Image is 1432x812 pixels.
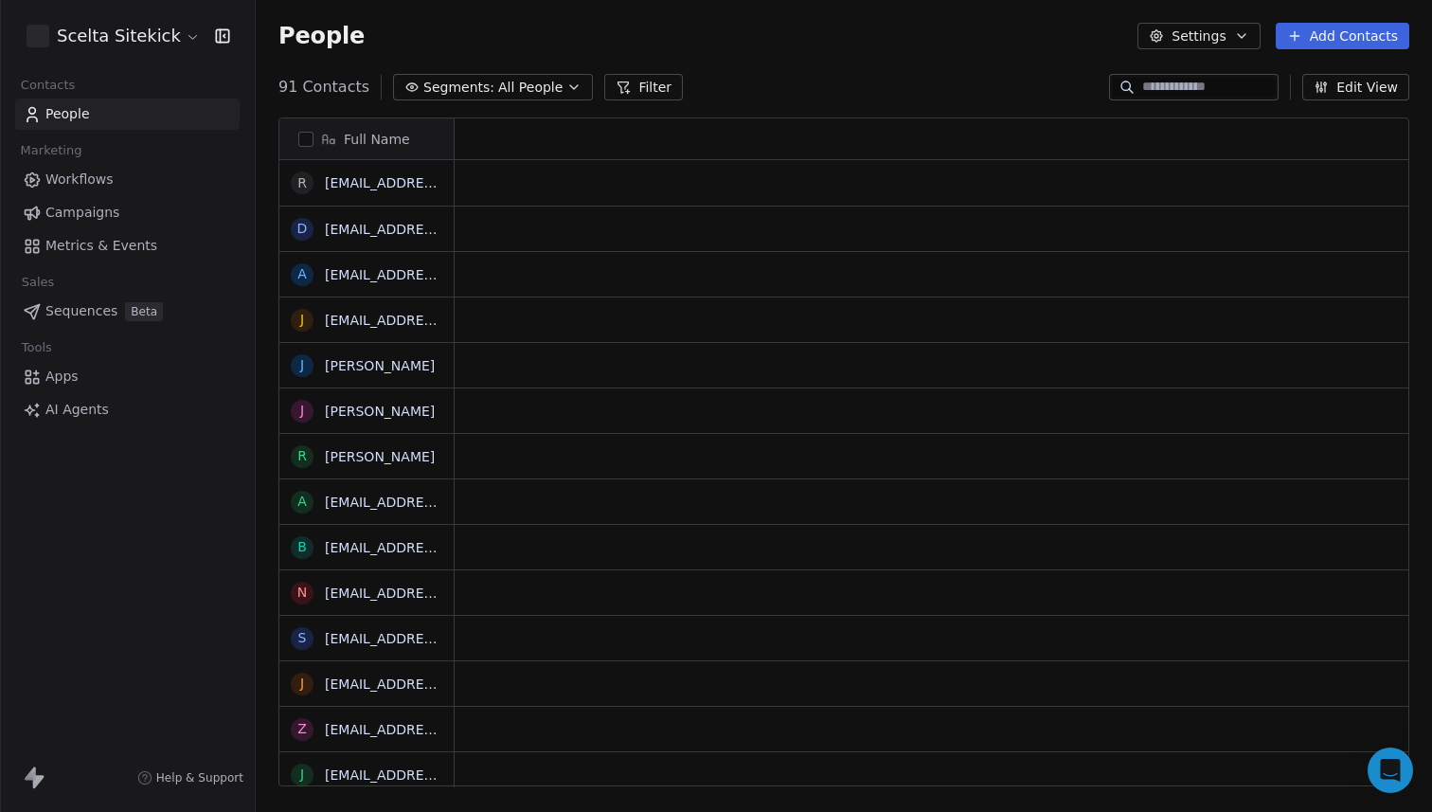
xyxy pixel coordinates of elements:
[325,677,557,692] a: [EMAIL_ADDRESS][DOMAIN_NAME]
[45,170,114,189] span: Workflows
[325,767,557,783] a: [EMAIL_ADDRESS][DOMAIN_NAME]
[12,136,90,165] span: Marketing
[498,78,563,98] span: All People
[279,118,454,159] div: Full Name
[45,236,157,256] span: Metrics & Events
[15,164,240,195] a: Workflows
[15,99,240,130] a: People
[604,74,683,100] button: Filter
[325,540,557,555] a: [EMAIL_ADDRESS][DOMAIN_NAME]
[325,449,435,464] a: [PERSON_NAME]
[325,358,435,373] a: [PERSON_NAME]
[1302,74,1409,100] button: Edit View
[1368,748,1413,793] div: Open Intercom Messenger
[297,719,307,739] div: z
[423,78,494,98] span: Segments:
[156,770,243,785] span: Help & Support
[297,173,307,193] div: r
[325,267,557,282] a: [EMAIL_ADDRESS][DOMAIN_NAME]
[1137,23,1260,49] button: Settings
[13,334,60,362] span: Tools
[300,355,304,375] div: J
[325,631,557,646] a: [EMAIL_ADDRESS][DOMAIN_NAME]
[325,313,557,328] a: [EMAIL_ADDRESS][DOMAIN_NAME]
[137,770,243,785] a: Help & Support
[297,264,307,284] div: a
[297,219,308,239] div: d
[125,302,163,321] span: Beta
[45,203,119,223] span: Campaigns
[278,76,369,99] span: 91 Contacts
[15,394,240,425] a: AI Agents
[325,722,557,737] a: [EMAIL_ADDRESS][DOMAIN_NAME]
[15,197,240,228] a: Campaigns
[325,175,557,190] a: [EMAIL_ADDRESS][DOMAIN_NAME]
[1276,23,1409,49] button: Add Contacts
[45,104,90,124] span: People
[325,222,557,237] a: [EMAIL_ADDRESS][DOMAIN_NAME]
[57,24,181,48] span: Scelta Sitekick
[278,22,365,50] span: People
[15,230,240,262] a: Metrics & Events
[297,492,307,512] div: a
[23,20,202,52] button: Scelta Sitekick
[15,296,240,327] a: SequencesBeta
[15,361,240,392] a: Apps
[279,160,455,787] div: grid
[300,765,304,785] div: j
[325,404,435,419] a: [PERSON_NAME]
[300,674,304,694] div: j
[12,71,83,99] span: Contacts
[344,130,410,149] span: Full Name
[13,268,63,297] span: Sales
[297,446,307,466] div: R
[300,401,304,421] div: J
[325,495,557,510] a: [EMAIL_ADDRESS][DOMAIN_NAME]
[298,628,307,648] div: s
[45,400,109,420] span: AI Agents
[45,301,117,321] span: Sequences
[325,586,557,601] a: [EMAIL_ADDRESS][DOMAIN_NAME]
[297,583,307,603] div: n
[45,367,79,387] span: Apps
[297,537,307,557] div: b
[300,310,304,330] div: j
